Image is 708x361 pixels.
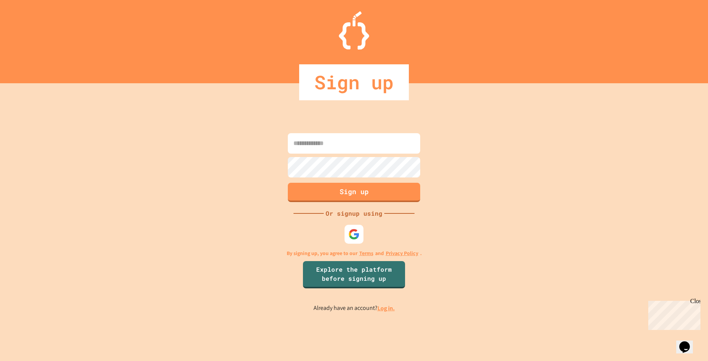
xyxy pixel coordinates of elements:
a: Explore the platform before signing up [303,261,405,288]
a: Terms [359,249,373,257]
p: By signing up, you agree to our and . [287,249,422,257]
p: Already have an account? [314,303,395,313]
a: Privacy Policy [386,249,418,257]
img: Logo.svg [339,11,369,50]
iframe: chat widget [645,298,700,330]
div: Or signup using [324,209,384,218]
a: Log in. [377,304,395,312]
iframe: chat widget [676,331,700,353]
img: google-icon.svg [348,229,360,240]
div: Chat with us now!Close [3,3,52,48]
div: Sign up [299,64,409,100]
button: Sign up [288,183,420,202]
